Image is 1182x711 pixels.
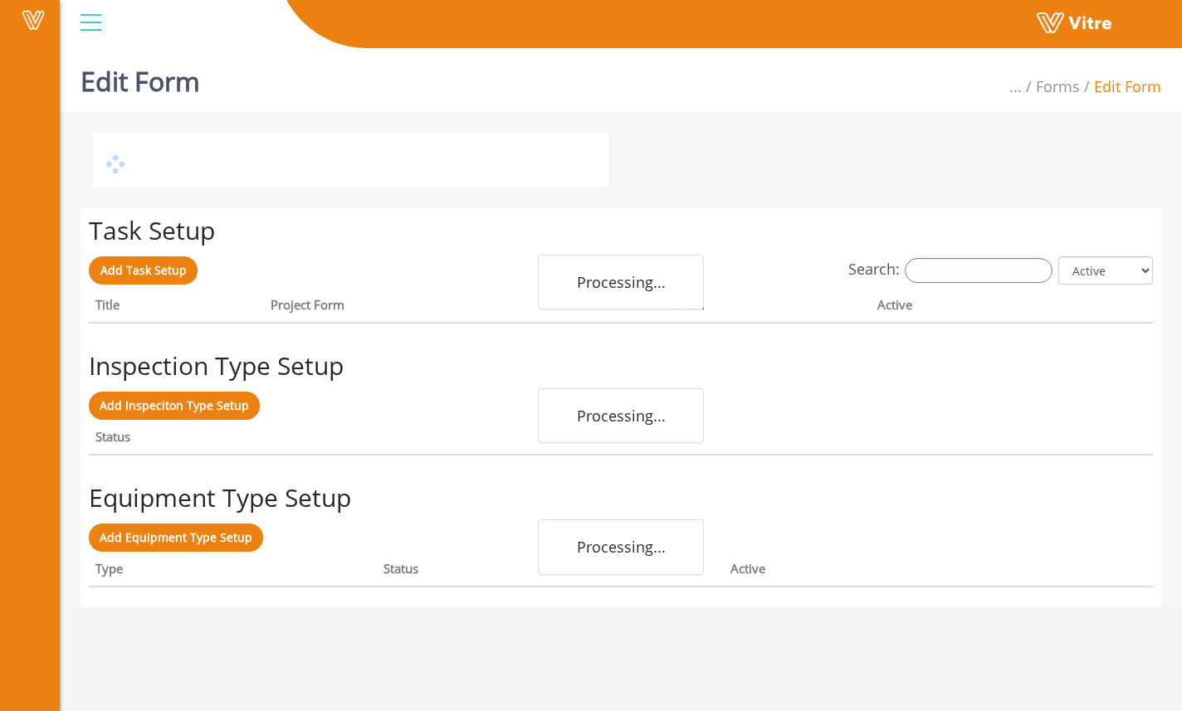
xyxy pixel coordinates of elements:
[1036,76,1080,96] a: Forms
[724,556,1059,587] th: Active
[89,352,1153,379] h2: Inspection Type Setup
[538,519,704,574] div: Processing...
[1080,75,1161,98] li: Edit Form
[264,292,668,324] th: Project Form
[89,217,1153,244] h2: Task Setup
[100,262,187,278] span: Add Task Setup
[538,388,704,443] div: Processing...
[89,556,377,587] th: Type
[89,292,264,324] th: Title
[848,257,1053,283] label: Search:
[89,424,564,455] th: Status
[871,292,1092,324] th: Active
[89,256,198,285] a: Add Task Setup
[100,529,252,545] span: Add Equipment Type Setup
[100,397,249,413] span: Add Inspeciton Type Setup
[905,258,1053,283] input: Search:
[89,484,1153,511] h2: Equipment Type Setup
[1009,76,1022,96] span: ...
[538,255,704,309] div: Processing...
[377,556,723,587] th: Status
[81,41,200,112] h1: Edit Form
[89,392,260,420] a: Add Inspeciton Type Setup
[667,292,870,324] th: Form
[564,424,1024,455] th: Active
[89,524,263,552] a: Add Equipment Type Setup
